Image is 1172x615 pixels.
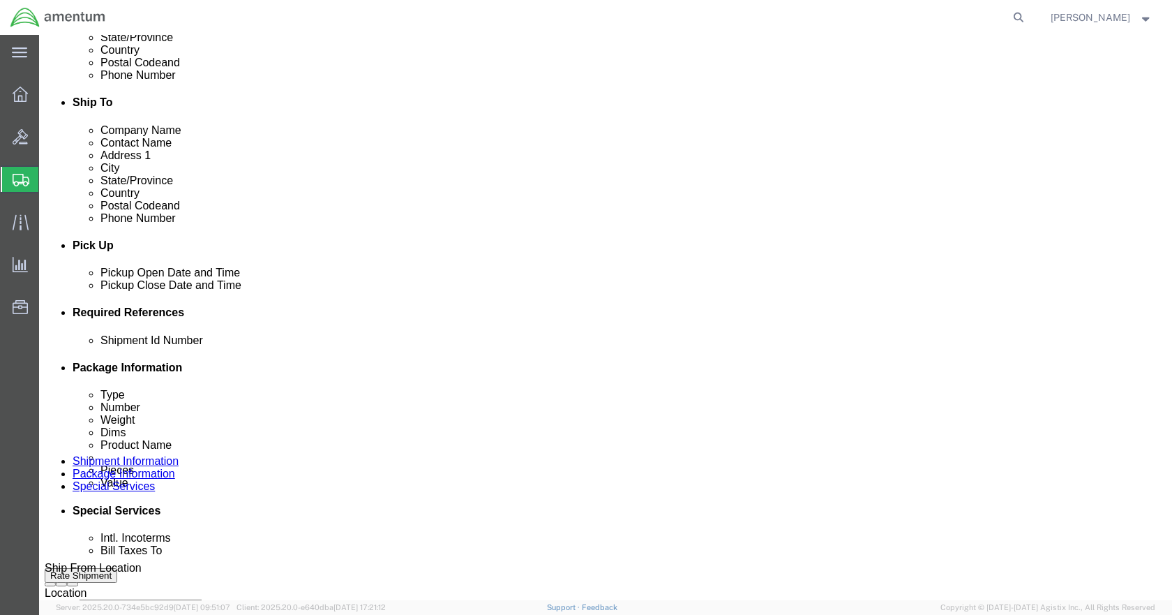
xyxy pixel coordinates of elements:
a: Support [547,603,582,612]
img: logo [10,7,106,28]
span: Copyright © [DATE]-[DATE] Agistix Inc., All Rights Reserved [940,602,1155,614]
span: [DATE] 17:21:12 [333,603,386,612]
span: [DATE] 09:51:07 [174,603,230,612]
a: Feedback [582,603,617,612]
button: [PERSON_NAME] [1050,9,1153,26]
span: Server: 2025.20.0-734e5bc92d9 [56,603,230,612]
span: William Glazer [1051,10,1130,25]
span: Client: 2025.20.0-e640dba [236,603,386,612]
iframe: FS Legacy Container [39,35,1172,600]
